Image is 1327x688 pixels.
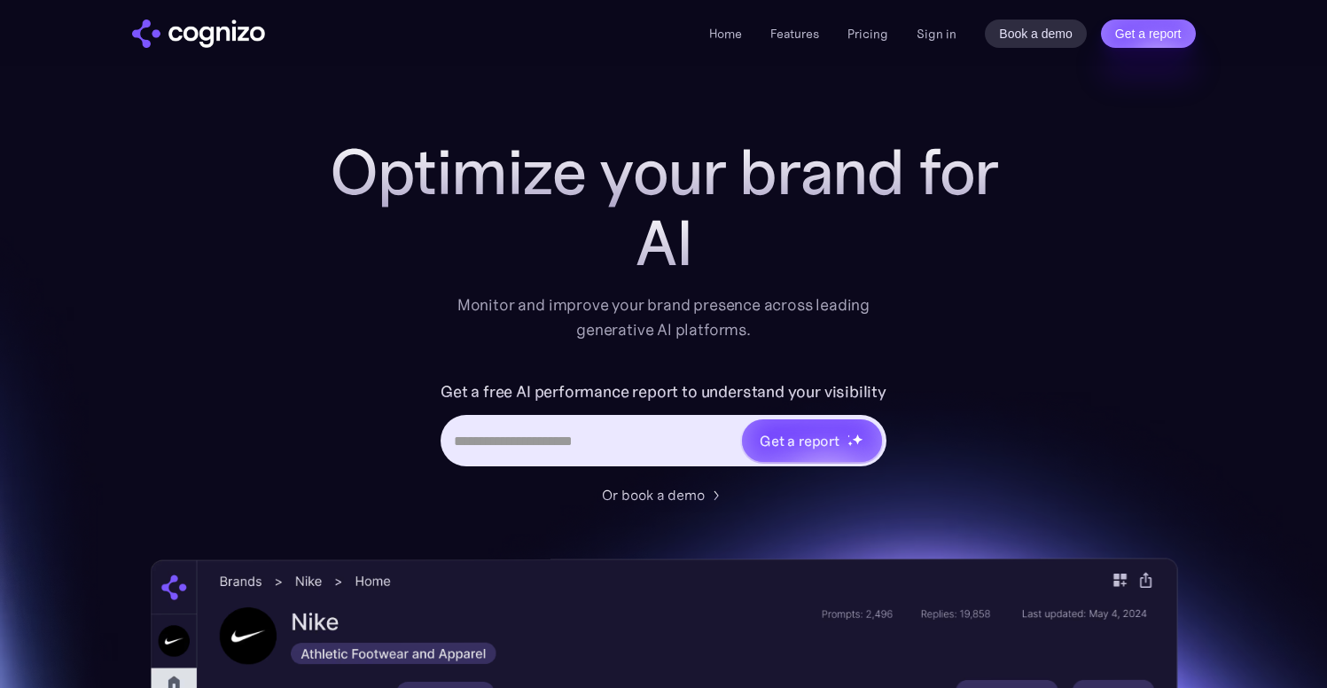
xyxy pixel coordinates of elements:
[132,20,265,48] a: home
[852,434,863,445] img: star
[132,20,265,48] img: cognizo logo
[602,484,705,505] div: Or book a demo
[847,434,850,437] img: star
[446,293,882,342] div: Monitor and improve your brand presence across leading generative AI platforms.
[1101,20,1196,48] a: Get a report
[917,23,956,44] a: Sign in
[760,430,839,451] div: Get a report
[847,441,854,447] img: star
[740,418,884,464] a: Get a reportstarstarstar
[770,26,819,42] a: Features
[602,484,726,505] a: Or book a demo
[309,137,1019,207] h1: Optimize your brand for
[441,378,886,406] label: Get a free AI performance report to understand your visibility
[985,20,1087,48] a: Book a demo
[709,26,742,42] a: Home
[309,207,1019,278] div: AI
[847,26,888,42] a: Pricing
[441,378,886,475] form: Hero URL Input Form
